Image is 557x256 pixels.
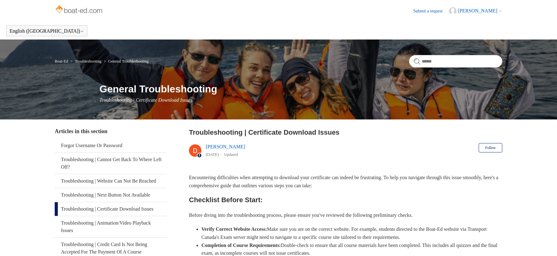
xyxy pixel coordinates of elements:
[69,59,103,63] li: Troubleshooting
[55,174,167,188] a: Troubleshooting | Website Can Not Be Reached
[189,127,502,137] h2: Troubleshooting | Certificate Download Issues
[55,216,167,237] a: Troubleshooting | Animation/Video Playback Issues
[55,153,167,174] a: Troubleshooting | Cannot Get Back To Where Left Off?
[458,8,497,13] span: [PERSON_NAME]
[103,59,149,63] li: General Troubleshooting
[189,194,502,205] h2: Checklist Before Start:
[201,226,267,232] strong: Verify Correct Website Access:
[201,243,281,248] strong: Completion of Course Requirements:
[75,59,101,63] a: Troubleshooting
[413,8,449,14] a: Submit a request
[55,59,68,63] a: Boat-Ed
[206,152,219,157] time: 03/14/2024, 15:15
[479,143,502,152] button: Follow Article
[55,59,69,63] li: Boat-Ed
[189,174,502,189] p: Encountering difficulties when attempting to download your certificate can indeed be frustrating....
[409,55,502,67] input: Search
[55,128,107,134] span: Articles in this section
[99,81,502,96] h1: General Troubleshooting
[108,59,149,63] a: General Troubleshooting
[55,4,104,16] img: Boat-Ed Help Center home page
[536,235,552,251] div: Live chat
[55,202,167,216] a: Troubleshooting | Certificate Download Issues
[206,144,245,149] a: [PERSON_NAME]
[10,28,84,34] button: English ([GEOGRAPHIC_DATA])
[224,152,238,157] li: Updated
[189,211,502,219] p: Before diving into the troubleshooting process, please ensure you've reviewed the following preli...
[449,7,502,15] button: [PERSON_NAME]
[201,225,502,241] li: Make sure you are on the correct website. For example, students directed to the Boat-Ed website v...
[55,139,167,152] a: Forgot Username Or Password
[55,188,167,202] a: Troubleshooting | Next Button Not Available
[99,97,192,103] span: Troubleshooting | Certificate Download Issues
